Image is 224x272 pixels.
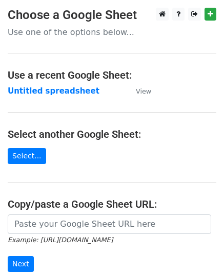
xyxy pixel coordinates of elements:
small: Example: [URL][DOMAIN_NAME] [8,236,113,244]
a: Untitled spreadsheet [8,86,99,96]
h3: Choose a Google Sheet [8,8,216,23]
a: View [126,86,151,96]
input: Paste your Google Sheet URL here [8,214,211,234]
a: Select... [8,148,46,164]
input: Next [8,256,34,272]
small: View [136,87,151,95]
h4: Use a recent Google Sheet: [8,69,216,81]
p: Use one of the options below... [8,27,216,38]
h4: Select another Google Sheet: [8,128,216,140]
h4: Copy/paste a Google Sheet URL: [8,198,216,210]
